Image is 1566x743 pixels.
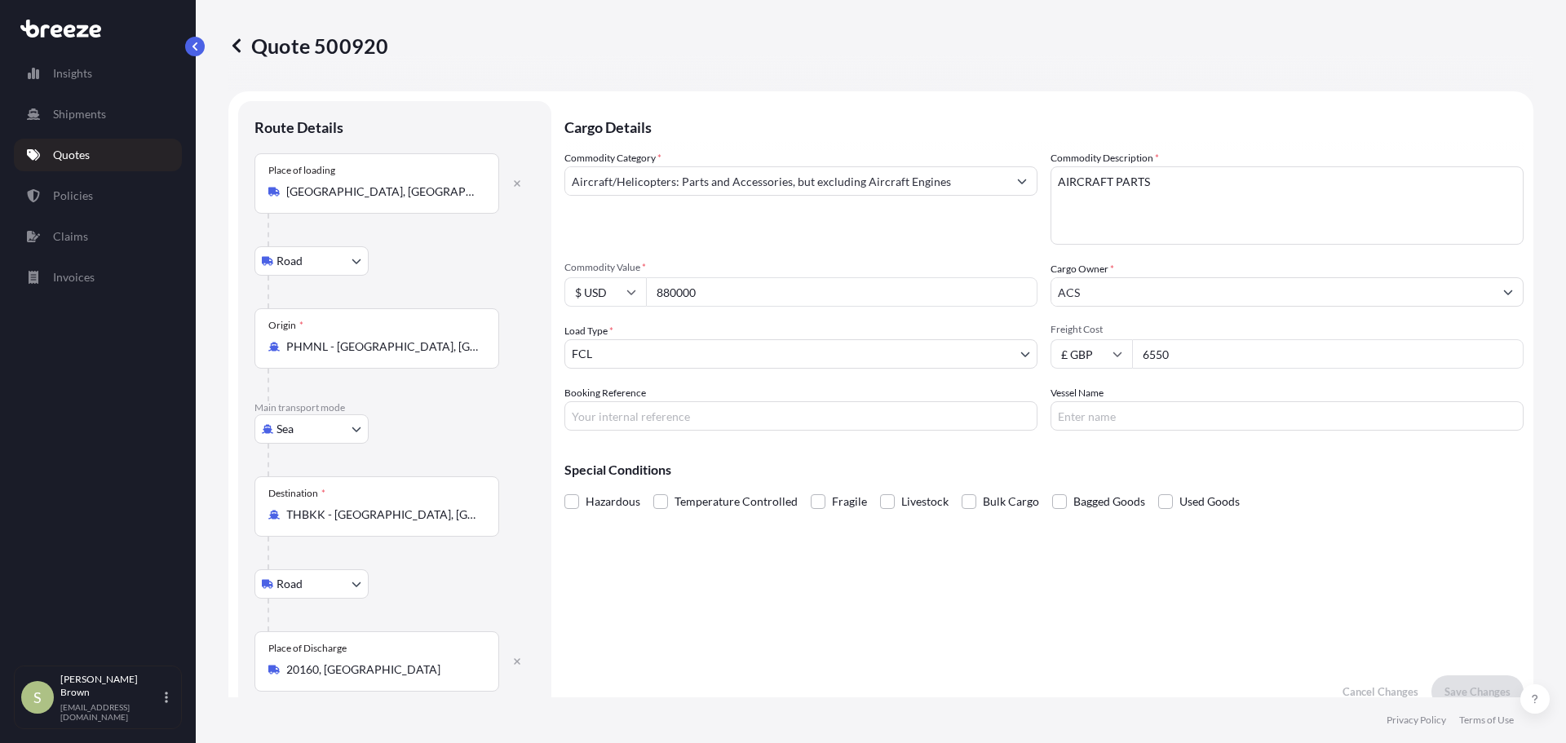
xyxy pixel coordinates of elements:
[268,487,325,500] div: Destination
[564,463,1524,476] p: Special Conditions
[254,401,535,414] p: Main transport mode
[1051,401,1524,431] input: Enter name
[1493,277,1523,307] button: Show suggestions
[1051,150,1159,166] label: Commodity Description
[14,139,182,171] a: Quotes
[53,65,92,82] p: Insights
[53,269,95,285] p: Invoices
[1051,261,1114,277] label: Cargo Owner
[1329,675,1431,708] button: Cancel Changes
[1073,489,1145,514] span: Bagged Goods
[1444,683,1511,700] p: Save Changes
[1179,489,1240,514] span: Used Goods
[14,57,182,90] a: Insights
[268,319,303,332] div: Origin
[276,576,303,592] span: Road
[1051,323,1524,336] span: Freight Cost
[268,164,335,177] div: Place of loading
[1343,683,1418,700] p: Cancel Changes
[564,385,646,401] label: Booking Reference
[572,346,592,362] span: FCL
[276,421,294,437] span: Sea
[286,338,479,355] input: Origin
[1051,277,1493,307] input: Full name
[14,179,182,212] a: Policies
[14,220,182,253] a: Claims
[33,689,42,705] span: S
[286,184,479,200] input: Place of loading
[14,261,182,294] a: Invoices
[53,188,93,204] p: Policies
[286,661,479,678] input: Place of Discharge
[1051,385,1104,401] label: Vessel Name
[564,401,1037,431] input: Your internal reference
[564,150,661,166] label: Commodity Category
[1007,166,1037,196] button: Show suggestions
[286,506,479,523] input: Destination
[1387,714,1446,727] a: Privacy Policy
[564,339,1037,369] button: FCL
[60,673,161,699] p: [PERSON_NAME] Brown
[1051,166,1524,245] textarea: AIRCRAFT PARTS
[1132,339,1524,369] input: Enter amount
[832,489,867,514] span: Fragile
[1459,714,1514,727] a: Terms of Use
[254,246,369,276] button: Select transport
[14,98,182,130] a: Shipments
[268,642,347,655] div: Place of Discharge
[901,489,949,514] span: Livestock
[564,323,613,339] span: Load Type
[586,489,640,514] span: Hazardous
[53,106,106,122] p: Shipments
[646,277,1037,307] input: Type amount
[53,147,90,163] p: Quotes
[254,117,343,137] p: Route Details
[564,261,1037,274] span: Commodity Value
[1431,675,1524,708] button: Save Changes
[254,569,369,599] button: Select transport
[565,166,1007,196] input: Select a commodity type
[228,33,388,59] p: Quote 500920
[53,228,88,245] p: Claims
[254,414,369,444] button: Select transport
[60,702,161,722] p: [EMAIL_ADDRESS][DOMAIN_NAME]
[983,489,1039,514] span: Bulk Cargo
[276,253,303,269] span: Road
[675,489,798,514] span: Temperature Controlled
[564,101,1524,150] p: Cargo Details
